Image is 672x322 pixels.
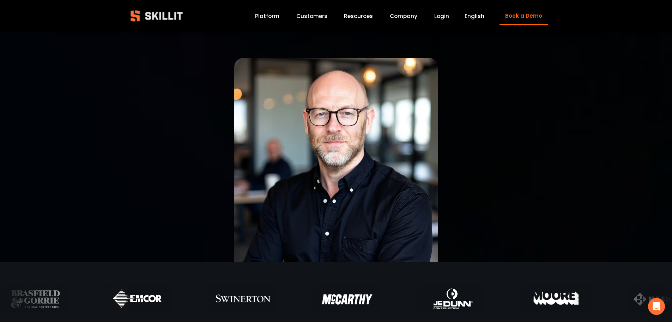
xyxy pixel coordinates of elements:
span: Resources [344,12,373,20]
a: Platform [255,11,279,21]
a: Customers [296,11,327,21]
div: language picker [465,11,484,21]
a: Company [390,11,417,21]
img: Skillit [125,5,189,27]
div: Open Intercom Messenger [648,298,665,315]
a: Book a Demo [500,7,547,25]
a: Login [434,11,449,21]
a: folder dropdown [344,11,373,21]
span: English [465,12,484,20]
